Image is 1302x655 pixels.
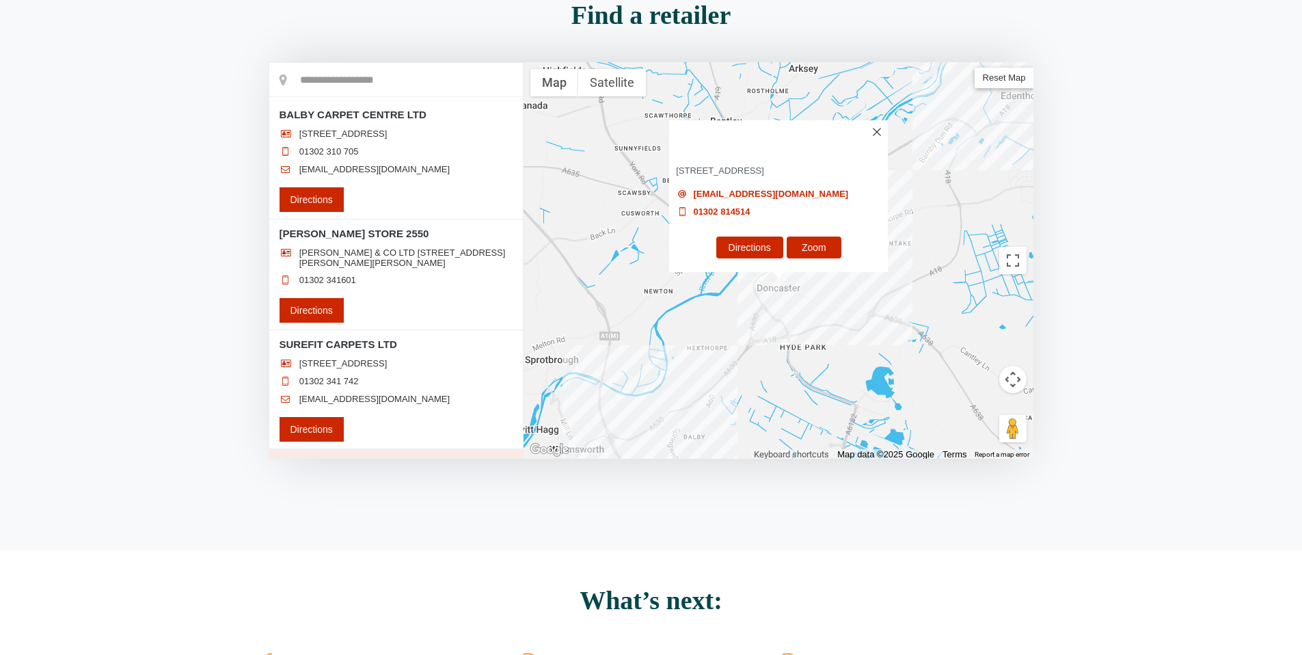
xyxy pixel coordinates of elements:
[694,189,849,200] a: [EMAIL_ADDRESS][DOMAIN_NAME]
[299,394,450,405] a: [EMAIL_ADDRESS][DOMAIN_NAME]
[299,146,359,157] a: 01302 310 705
[527,441,572,459] a: Open this area in Google Maps (opens a new window)
[676,165,881,176] span: [STREET_ADDRESS]
[527,441,572,459] img: Google
[999,247,1027,274] button: Toggle fullscreen view
[280,456,513,470] h3: [PERSON_NAME] BROTHERS LIMITED
[694,206,750,217] a: 01302 814514
[299,164,450,175] a: [EMAIL_ADDRESS][DOMAIN_NAME]
[999,366,1027,393] button: Map camera controls
[299,129,388,139] span: [STREET_ADDRESS]
[299,358,388,369] span: [STREET_ADDRESS]
[942,449,966,460] a: Terms
[280,337,513,351] h3: SUREFIT CARPETS LTD
[280,187,344,212] a: Directions
[280,107,513,122] h3: BALBY CARPET CENTRE LTD
[280,226,513,241] h3: [PERSON_NAME] STORE 2550
[975,449,1029,460] a: Report a map error
[975,68,1034,88] span: Reset Map
[837,449,934,459] span: Map data ©2025 Google
[299,248,513,268] span: [PERSON_NAME] & CO LTD [STREET_ADDRESS][PERSON_NAME][PERSON_NAME]
[269,2,1034,28] h2: Find a retailer
[578,69,646,96] button: Show satellite imagery
[299,376,359,387] a: 01302 341 742
[280,417,344,442] a: Directions
[7,587,1295,613] h2: What’s next:
[999,415,1027,442] button: Drag Pegman onto the map to open Street View
[530,69,578,96] button: Show street map
[716,237,783,258] a: Directions
[873,128,881,136] img: cross.png
[280,298,344,323] a: Directions
[299,275,356,286] a: 01302 341601
[787,237,841,258] a: Zoom
[754,449,829,460] button: Keyboard shortcuts
[669,120,888,155] h3: [PERSON_NAME] BROTHERS LIMITED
